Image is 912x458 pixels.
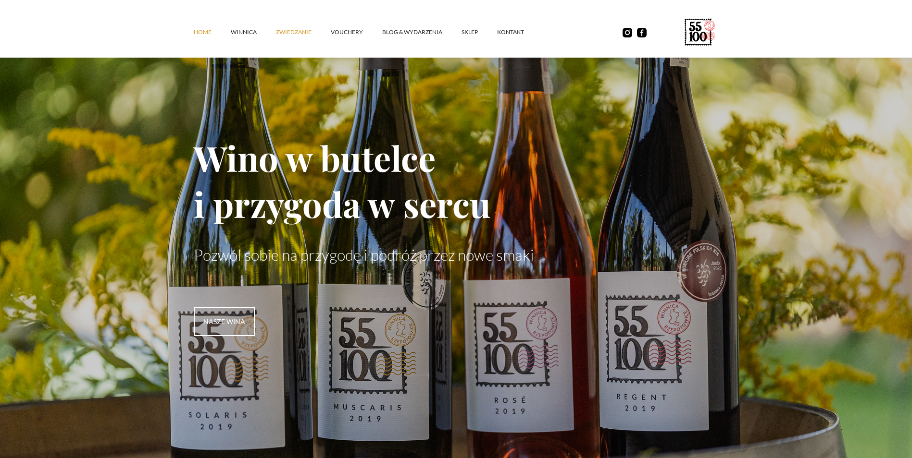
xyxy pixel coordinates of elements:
[497,18,543,47] a: kontakt
[231,18,276,47] a: winnica
[194,307,255,336] a: nasze wina
[276,18,331,47] a: ZWIEDZANIE
[462,18,497,47] a: SKLEP
[331,18,382,47] a: vouchery
[194,246,719,264] p: Pozwól sobie na przygodę i podróż przez nowe smaki
[382,18,462,47] a: Blog & Wydarzenia
[194,134,719,227] h1: Wino w butelce i przygoda w sercu
[194,18,231,47] a: Home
